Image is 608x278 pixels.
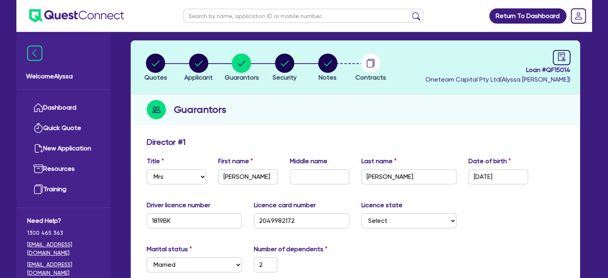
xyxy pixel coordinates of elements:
a: Training [27,179,100,200]
label: Date of birth [468,156,511,166]
label: Last name [361,156,397,166]
button: Notes [318,53,338,83]
a: Resources [27,159,100,179]
span: Notes [319,74,337,81]
span: 1300 465 363 [27,229,100,237]
img: step-icon [147,100,166,119]
span: Contracts [355,74,386,81]
h3: Director # 1 [147,137,185,147]
span: Need Help? [27,216,100,226]
img: resources [34,164,43,174]
button: Applicant [184,53,213,83]
input: Search by name, application ID or mobile number... [183,9,423,23]
button: Quotes [144,53,167,83]
a: [EMAIL_ADDRESS][DOMAIN_NAME] [27,240,100,257]
span: Security [273,74,297,81]
span: Welcome Alyssa [26,72,101,81]
img: quest-connect-logo-blue [29,9,124,22]
span: Loan # QF15014 [425,65,570,75]
a: Dropdown toggle [568,6,589,26]
a: [EMAIL_ADDRESS][DOMAIN_NAME] [27,260,100,277]
img: quick-quote [34,123,43,133]
img: training [34,184,43,194]
input: DD / MM / YYYY [468,169,528,184]
a: New Application [27,138,100,159]
label: First name [218,156,253,166]
button: Guarantors [224,53,259,83]
a: Dashboard [27,98,100,118]
label: Number of dependents [254,244,327,254]
label: Middle name [290,156,327,166]
img: icon-menu-close [27,46,42,61]
label: Licence state [361,200,403,210]
span: Guarantors [224,74,259,81]
label: Marital status [147,244,192,254]
span: Applicant [184,74,213,81]
button: Contracts [355,53,387,83]
span: Quotes [144,74,167,81]
button: Security [272,53,297,83]
span: audit [557,52,566,61]
img: new-application [34,144,43,153]
label: Licence card number [254,200,316,210]
a: Quick Quote [27,118,100,138]
a: audit [553,50,570,65]
h2: Guarantors [174,102,226,117]
span: Oneteam Capital Pty Ltd ( Alyssa [PERSON_NAME] ) [425,76,570,83]
label: Title [147,156,164,166]
a: Return To Dashboard [489,8,566,24]
label: Driver licence number [147,200,210,210]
